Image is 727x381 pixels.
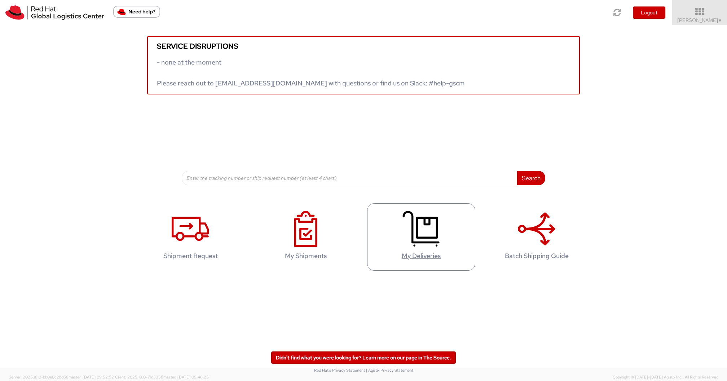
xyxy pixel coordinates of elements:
[677,17,722,23] span: [PERSON_NAME]
[147,36,580,94] a: Service disruptions - none at the moment Please reach out to [EMAIL_ADDRESS][DOMAIN_NAME] with qu...
[144,252,237,260] h4: Shipment Request
[366,368,413,373] a: | Agistix Privacy Statement
[517,171,545,185] button: Search
[490,252,583,260] h4: Batch Shipping Guide
[69,375,114,380] span: master, [DATE] 09:52:52
[157,42,570,50] h5: Service disruptions
[113,6,160,18] button: Need help?
[633,6,665,19] button: Logout
[483,203,591,271] a: Batch Shipping Guide
[718,18,722,23] span: ▼
[9,375,114,380] span: Server: 2025.18.0-bb0e0c2bd68
[367,203,475,271] a: My Deliveries
[259,252,352,260] h4: My Shipments
[252,203,360,271] a: My Shipments
[163,375,209,380] span: master, [DATE] 09:46:25
[115,375,209,380] span: Client: 2025.18.0-71d3358
[182,171,517,185] input: Enter the tracking number or ship request number (at least 4 chars)
[375,252,468,260] h4: My Deliveries
[5,5,104,20] img: rh-logistics-00dfa346123c4ec078e1.svg
[157,58,465,87] span: - none at the moment Please reach out to [EMAIL_ADDRESS][DOMAIN_NAME] with questions or find us o...
[613,375,718,380] span: Copyright © [DATE]-[DATE] Agistix Inc., All Rights Reserved
[314,368,365,373] a: Red Hat's Privacy Statement
[136,203,244,271] a: Shipment Request
[271,351,456,364] a: Didn't find what you were looking for? Learn more on our page in The Source.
